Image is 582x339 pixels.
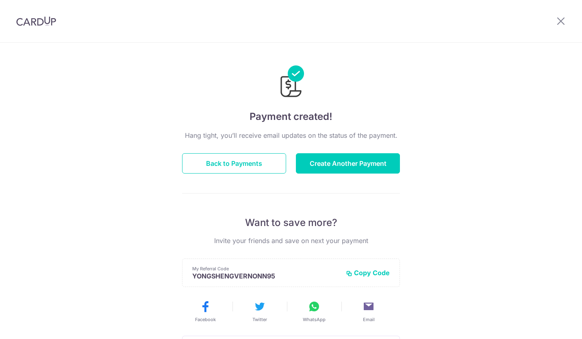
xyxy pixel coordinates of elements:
[236,300,284,323] button: Twitter
[16,16,56,26] img: CardUp
[182,109,400,124] h4: Payment created!
[363,316,375,323] span: Email
[192,265,339,272] p: My Referral Code
[345,300,393,323] button: Email
[252,316,267,323] span: Twitter
[182,236,400,246] p: Invite your friends and save on next your payment
[296,153,400,174] button: Create Another Payment
[181,300,229,323] button: Facebook
[182,153,286,174] button: Back to Payments
[182,216,400,229] p: Want to save more?
[303,316,326,323] span: WhatsApp
[278,65,304,100] img: Payments
[195,316,216,323] span: Facebook
[290,300,338,323] button: WhatsApp
[346,269,390,277] button: Copy Code
[182,130,400,140] p: Hang tight, you’ll receive email updates on the status of the payment.
[192,272,339,280] p: YONGSHENGVERNONN95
